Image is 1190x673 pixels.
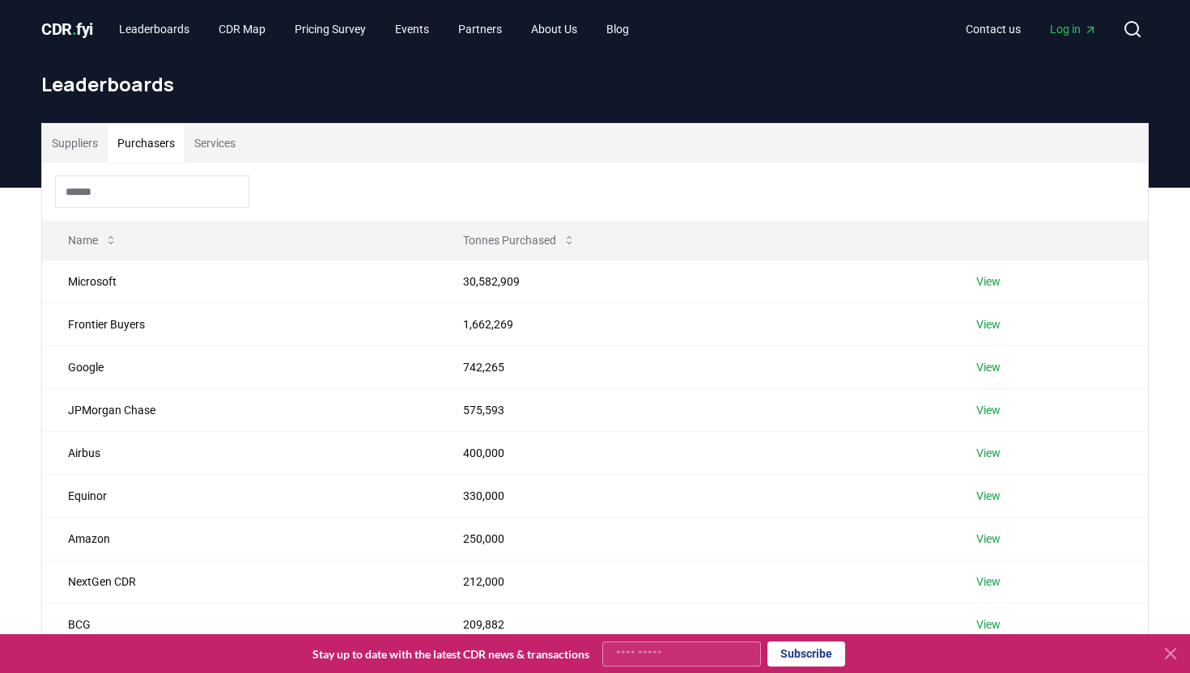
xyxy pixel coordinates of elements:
button: Tonnes Purchased [450,224,589,256]
a: CDR.fyi [41,18,93,40]
td: Frontier Buyers [42,303,437,345]
span: Log in [1050,21,1097,37]
td: 209,882 [437,603,951,645]
a: Blog [593,15,642,44]
span: . [72,19,77,39]
a: View [976,402,1001,418]
td: Google [42,345,437,388]
button: Purchasers [108,124,185,163]
a: View [976,574,1001,590]
td: 250,000 [437,517,951,560]
td: Microsoft [42,260,437,303]
td: 742,265 [437,345,951,388]
td: Amazon [42,517,437,560]
td: 330,000 [437,474,951,517]
h1: Leaderboards [41,71,1149,97]
td: Equinor [42,474,437,517]
span: CDR fyi [41,19,93,39]
td: JPMorgan Chase [42,388,437,431]
a: View [976,488,1001,504]
button: Name [55,224,130,256]
nav: Main [953,15,1110,44]
td: 575,593 [437,388,951,431]
a: Leaderboards [106,15,202,44]
td: BCG [42,603,437,645]
td: Airbus [42,431,437,474]
a: Pricing Survey [282,15,379,44]
a: CDR Map [206,15,278,44]
button: Suppliers [42,124,108,163]
a: View [976,531,1001,547]
a: Log in [1037,15,1110,44]
a: About Us [518,15,590,44]
a: Events [382,15,442,44]
a: Partners [445,15,515,44]
a: View [976,273,1001,290]
td: 400,000 [437,431,951,474]
a: Contact us [953,15,1034,44]
button: Services [185,124,245,163]
td: 30,582,909 [437,260,951,303]
a: View [976,445,1001,461]
nav: Main [106,15,642,44]
td: 212,000 [437,560,951,603]
a: View [976,616,1001,633]
a: View [976,359,1001,375]
a: View [976,316,1001,332]
td: NextGen CDR [42,560,437,603]
td: 1,662,269 [437,303,951,345]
